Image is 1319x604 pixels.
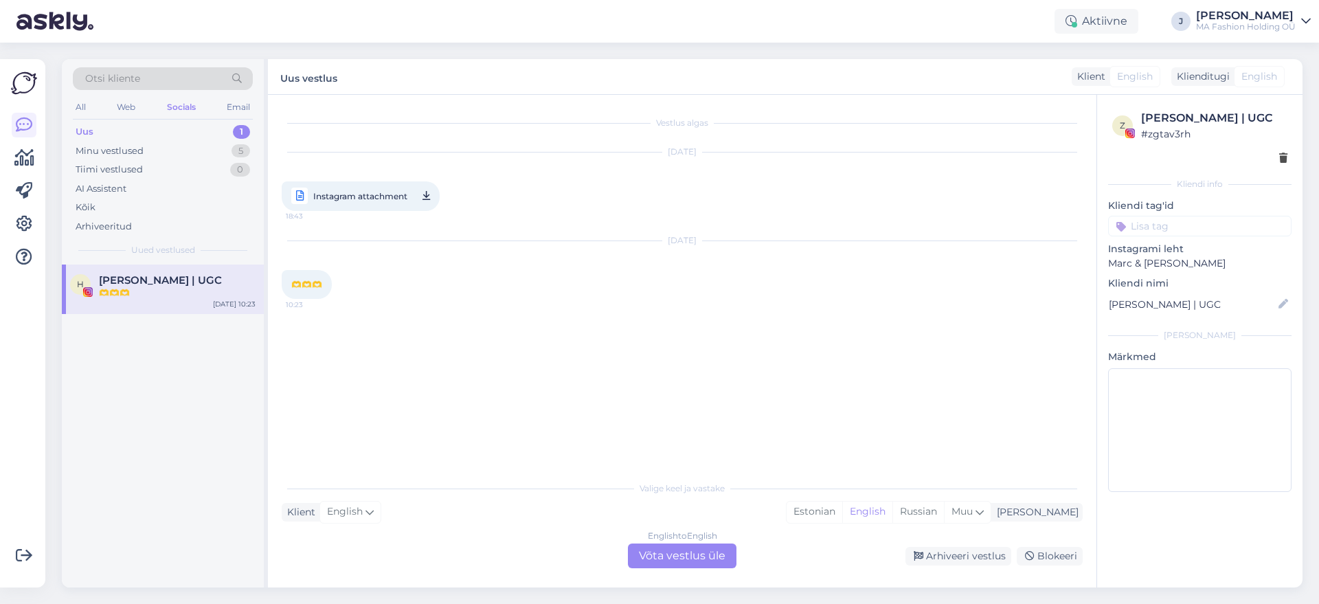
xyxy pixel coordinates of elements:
[1196,10,1296,21] div: [PERSON_NAME]
[286,208,337,225] span: 18:43
[648,530,717,542] div: English to English
[99,274,222,287] span: Helge Kalde | UGC
[291,279,322,289] span: 🫶🫶🫶
[1108,199,1292,213] p: Kliendi tag'id
[1108,216,1292,236] input: Lisa tag
[76,144,144,158] div: Minu vestlused
[85,71,140,86] span: Otsi kliente
[77,279,84,289] span: H
[280,67,337,86] label: Uus vestlus
[164,98,199,116] div: Socials
[1171,12,1191,31] div: J
[628,544,736,568] div: Võta vestlus üle
[1055,9,1138,34] div: Aktiivne
[951,505,973,517] span: Muu
[842,502,892,522] div: English
[76,182,126,196] div: AI Assistent
[1108,178,1292,190] div: Kliendi info
[905,547,1011,566] div: Arhiveeri vestlus
[787,502,842,522] div: Estonian
[99,287,256,299] div: 🫶🫶🫶
[282,181,440,211] a: Instagram attachment18:43
[11,70,37,96] img: Askly Logo
[1117,69,1153,84] span: English
[1196,21,1296,32] div: MA Fashion Holding OÜ
[76,220,132,234] div: Arhiveeritud
[232,144,250,158] div: 5
[1108,329,1292,342] div: [PERSON_NAME]
[327,504,363,519] span: English
[76,163,143,177] div: Tiimi vestlused
[286,300,337,310] span: 10:23
[76,201,95,214] div: Kõik
[1120,120,1125,131] span: z
[1141,126,1287,142] div: # zgtav3rh
[233,125,250,139] div: 1
[213,299,256,309] div: [DATE] 10:23
[1072,69,1105,84] div: Klient
[1241,69,1277,84] span: English
[1108,350,1292,364] p: Märkmed
[224,98,253,116] div: Email
[282,234,1083,247] div: [DATE]
[892,502,944,522] div: Russian
[1109,297,1276,312] input: Lisa nimi
[282,146,1083,158] div: [DATE]
[131,244,195,256] span: Uued vestlused
[1017,547,1083,566] div: Blokeeri
[230,163,250,177] div: 0
[991,505,1079,519] div: [PERSON_NAME]
[1171,69,1230,84] div: Klienditugi
[114,98,138,116] div: Web
[1108,276,1292,291] p: Kliendi nimi
[73,98,89,116] div: All
[1141,110,1287,126] div: [PERSON_NAME] | UGC
[282,505,315,519] div: Klient
[1108,256,1292,271] p: Marc & [PERSON_NAME]
[282,482,1083,495] div: Valige keel ja vastake
[313,188,407,205] span: Instagram attachment
[282,117,1083,129] div: Vestlus algas
[1108,242,1292,256] p: Instagrami leht
[76,125,93,139] div: Uus
[1196,10,1311,32] a: [PERSON_NAME]MA Fashion Holding OÜ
